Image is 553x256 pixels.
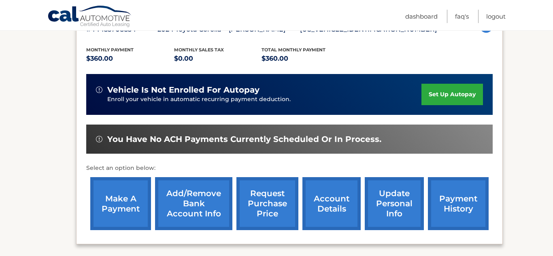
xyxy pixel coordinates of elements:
a: request purchase price [236,177,298,230]
a: set up autopay [421,84,483,105]
a: FAQ's [455,10,469,23]
a: make a payment [90,177,151,230]
a: payment history [428,177,489,230]
p: $0.00 [174,53,262,64]
a: Logout [486,10,506,23]
span: You have no ACH payments currently scheduled or in process. [107,134,381,144]
p: Select an option below: [86,163,493,173]
span: Monthly sales Tax [174,47,224,53]
span: vehicle is not enrolled for autopay [107,85,259,95]
a: Add/Remove bank account info [155,177,232,230]
span: Total Monthly Payment [262,47,325,53]
a: Dashboard [405,10,438,23]
p: $360.00 [262,53,349,64]
a: update personal info [365,177,424,230]
p: Enroll your vehicle in automatic recurring payment deduction. [107,95,421,104]
img: alert-white.svg [96,87,102,93]
img: alert-white.svg [96,136,102,142]
a: Cal Automotive [47,5,132,29]
a: account details [302,177,361,230]
span: Monthly Payment [86,47,134,53]
p: $360.00 [86,53,174,64]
